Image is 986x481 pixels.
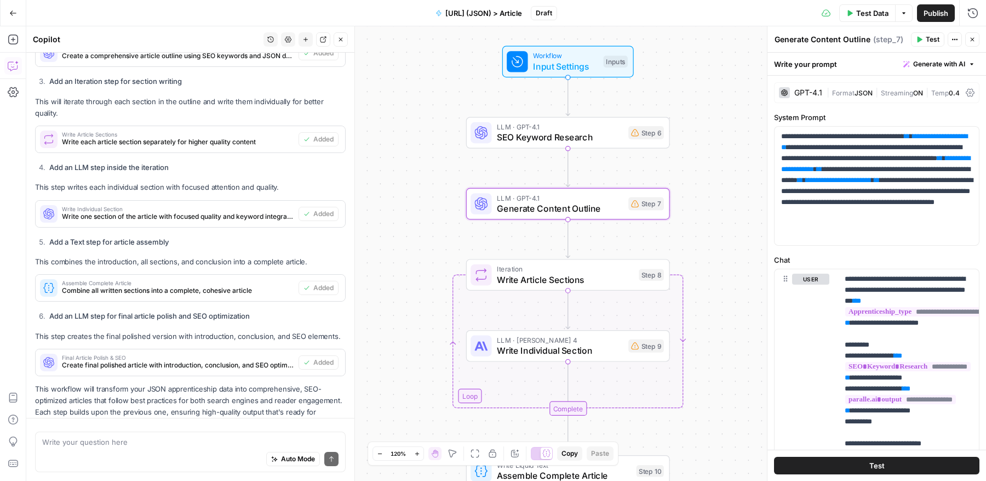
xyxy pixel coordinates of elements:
[313,358,334,367] span: Added
[497,344,623,357] span: Write Individual Section
[587,446,614,461] button: Paste
[313,134,334,144] span: Added
[931,89,949,97] span: Temp
[774,112,979,123] label: System Prompt
[767,53,986,75] div: Write your prompt
[466,259,670,291] div: LoopIterationWrite Article SectionsStep 8
[566,77,570,116] g: Edge from start to step_6
[35,96,346,119] p: This will iterate through each section in the outline and write them individually for better qual...
[62,355,294,360] span: Final Article Polish & SEO
[62,360,294,370] span: Create final polished article with introduction, conclusion, and SEO optimization
[536,8,552,18] span: Draft
[899,57,979,71] button: Generate with AI
[313,209,334,219] span: Added
[281,455,315,465] span: Auto Mode
[628,197,664,211] div: Step 7
[873,87,881,98] span: |
[794,89,822,97] div: GPT-4.1
[299,132,339,146] button: Added
[466,46,670,78] div: WorkflowInput SettingsInputs
[429,4,529,22] button: [URL] (JSON) > Article
[497,131,623,144] span: SEO Keyword Research
[566,148,570,187] g: Edge from step_6 to step_7
[313,283,334,293] span: Added
[497,193,623,203] span: LLM · GPT-4.1
[873,34,903,45] span: ( step_7 )
[49,163,169,172] strong: Add an LLM step inside the iteration
[917,4,955,22] button: Publish
[913,89,923,97] span: ON
[628,339,664,353] div: Step 9
[62,212,294,222] span: Write one section of the article with focused quality and keyword integration
[299,281,339,295] button: Added
[497,122,623,132] span: LLM · GPT-4.1
[774,254,979,265] label: Chat
[299,207,339,221] button: Added
[299,355,339,370] button: Added
[856,8,888,19] span: Test Data
[923,87,931,98] span: |
[49,237,169,246] strong: Add a Text step for article assembly
[566,290,570,329] g: Edge from step_8 to step_9
[49,77,182,86] strong: Add an Iteration step for section writing
[926,35,939,44] span: Test
[637,465,664,477] div: Step 10
[591,449,609,459] span: Paste
[313,48,334,58] span: Added
[62,132,294,137] span: Write Article Sections
[949,89,960,97] span: 0.4
[299,46,339,60] button: Added
[855,89,873,97] span: JSON
[792,274,829,285] button: user
[466,188,670,220] div: LLM · GPT-4.1Generate Content OutlineStep 7
[604,56,628,68] div: Inputs
[62,286,294,296] span: Combine all written sections into a complete, cohesive article
[869,461,885,472] span: Test
[35,331,346,342] p: This step creates the final polished version with introduction, conclusion, and SEO elements.
[497,335,623,345] span: LLM · [PERSON_NAME] 4
[62,137,294,147] span: Write each article section separately for higher quality content
[827,87,832,98] span: |
[566,219,570,258] g: Edge from step_7 to step_8
[466,401,670,416] div: Complete
[35,182,346,193] p: This step writes each individual section with focused attention and quality.
[497,202,623,215] span: Generate Content Outline
[62,51,294,61] span: Create a comprehensive article outline using SEO keywords and JSON data structure
[33,34,260,45] div: Copilot
[35,383,346,430] p: This workflow will transform your JSON apprenticeship data into comprehensive, SEO-optimized arti...
[533,50,598,61] span: Workflow
[839,4,895,22] button: Test Data
[497,273,634,286] span: Write Article Sections
[391,449,406,458] span: 120%
[49,312,250,320] strong: Add an LLM step for final article polish and SEO optimization
[566,415,570,454] g: Edge from step_8-iteration-end to step_10
[775,34,870,45] textarea: Generate Content Outline
[924,8,948,19] span: Publish
[497,264,634,274] span: Iteration
[533,60,598,73] span: Input Settings
[466,117,670,149] div: LLM · GPT-4.1SEO Keyword ResearchStep 6
[445,8,522,19] span: [URL] (JSON) > Article
[62,206,294,212] span: Write Individual Section
[35,256,346,268] p: This combines the introduction, all sections, and conclusion into a complete article.
[466,330,670,362] div: LLM · [PERSON_NAME] 4Write Individual SectionStep 9
[628,126,664,139] div: Step 6
[62,280,294,286] span: Assemble Complete Article
[832,89,855,97] span: Format
[913,59,965,69] span: Generate with AI
[639,269,664,281] div: Step 8
[774,457,979,475] button: Test
[561,449,578,459] span: Copy
[497,460,631,470] span: Write Liquid Text
[911,32,944,47] button: Test
[266,452,320,467] button: Auto Mode
[549,401,587,416] div: Complete
[557,446,582,461] button: Copy
[881,89,913,97] span: Streaming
